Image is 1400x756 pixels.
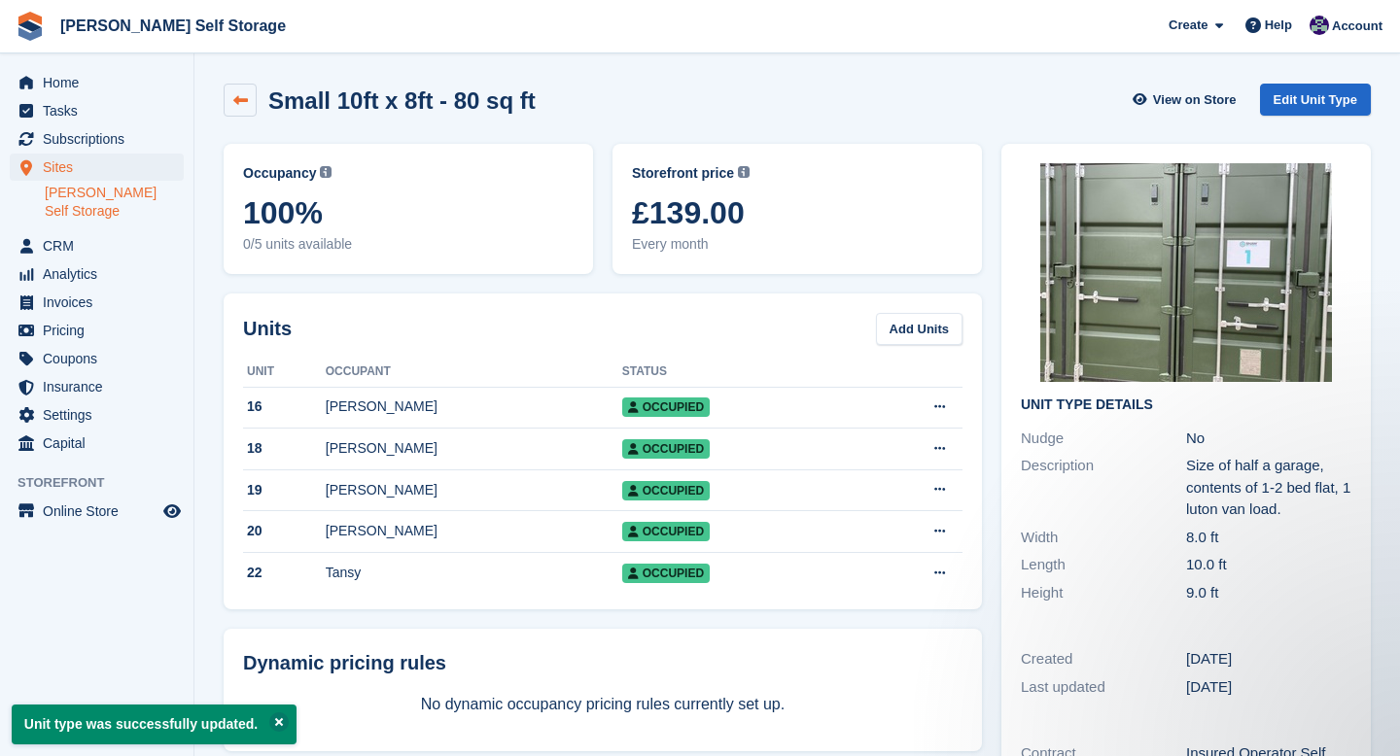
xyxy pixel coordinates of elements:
span: Coupons [43,345,159,372]
div: [PERSON_NAME] [326,438,622,459]
a: View on Store [1131,84,1244,116]
div: 16 [243,396,326,417]
span: Every month [632,234,962,255]
img: icon-info-grey-7440780725fd019a000dd9b08b2336e03edf1995a4989e88bcd33f0948082b44.svg [738,166,750,178]
a: menu [10,498,184,525]
th: Unit [243,357,326,388]
img: Matthew Jones [1310,16,1329,35]
h2: Unit Type details [1021,397,1351,413]
div: 20 [243,521,326,541]
span: £139.00 [632,195,962,230]
h2: Small 10ft x 8ft - 80 sq ft [268,87,536,114]
th: Status [622,357,855,388]
div: Last updated [1021,676,1186,699]
th: Occupant [326,357,622,388]
div: 8.0 ft [1186,527,1351,549]
a: menu [10,345,184,372]
span: Occupied [622,522,710,541]
div: [DATE] [1186,676,1351,699]
div: 10.0 ft [1186,554,1351,576]
img: icon-info-grey-7440780725fd019a000dd9b08b2336e03edf1995a4989e88bcd33f0948082b44.svg [320,166,332,178]
div: [PERSON_NAME] [326,521,622,541]
span: 0/5 units available [243,234,574,255]
span: Occupied [622,481,710,500]
img: IMG_1006.jpeg [1040,163,1332,382]
div: 18 [243,438,326,459]
img: stora-icon-8386f47178a22dfd0bd8f6a31ec36ba5ce8667c1dd55bd0f319d3a0aa187defe.svg [16,12,45,41]
span: Analytics [43,260,159,288]
a: menu [10,260,184,288]
span: Occupied [622,397,710,417]
div: 19 [243,480,326,500]
a: menu [10,154,184,181]
a: menu [10,430,184,457]
span: Sites [43,154,159,181]
span: Invoices [43,289,159,316]
span: Storefront [17,473,193,493]
span: Online Store [43,498,159,525]
span: Help [1265,16,1292,35]
a: menu [10,289,184,316]
span: Home [43,69,159,96]
div: Created [1021,648,1186,670]
a: menu [10,69,184,96]
div: Description [1021,455,1186,521]
div: Length [1021,554,1186,576]
span: Insurance [43,373,159,400]
span: Settings [43,401,159,429]
a: Add Units [876,313,962,345]
span: View on Store [1153,90,1237,110]
a: menu [10,373,184,400]
a: menu [10,232,184,259]
div: Height [1021,582,1186,604]
div: Nudge [1021,428,1186,450]
div: [DATE] [1186,648,1351,670]
h2: Units [243,314,292,343]
span: CRM [43,232,159,259]
span: Occupied [622,564,710,583]
span: Occupancy [243,163,316,184]
a: menu [10,317,184,344]
span: 100% [243,195,574,230]
a: Preview store [160,499,184,523]
span: Create [1169,16,1207,35]
a: [PERSON_NAME] Self Storage [45,184,184,221]
div: [PERSON_NAME] [326,480,622,500]
a: menu [10,97,184,124]
div: [PERSON_NAME] [326,396,622,417]
span: Account [1332,17,1382,36]
div: 9.0 ft [1186,582,1351,604]
span: Occupied [622,439,710,459]
span: Tasks [43,97,159,124]
span: Subscriptions [43,125,159,153]
div: Dynamic pricing rules [243,648,962,677]
div: Width [1021,527,1186,549]
div: Size of half a garage, contents of 1-2 bed flat, 1 luton van load. [1186,455,1351,521]
a: menu [10,401,184,429]
a: [PERSON_NAME] Self Storage [52,10,294,42]
p: No dynamic occupancy pricing rules currently set up. [243,693,962,716]
div: 22 [243,563,326,583]
div: No [1186,428,1351,450]
a: menu [10,125,184,153]
p: Unit type was successfully updated. [12,704,297,744]
span: Capital [43,430,159,457]
a: Edit Unit Type [1260,84,1371,116]
span: Storefront price [632,163,734,184]
div: Tansy [326,563,622,583]
span: Pricing [43,317,159,344]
